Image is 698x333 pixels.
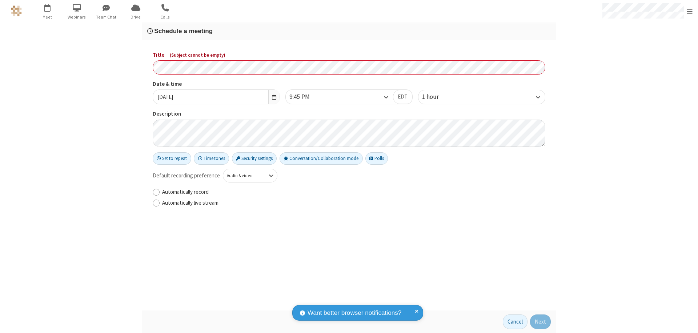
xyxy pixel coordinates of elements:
[227,172,261,179] div: Audio & video
[280,152,363,165] button: Conversation/Collaboration mode
[308,308,401,318] span: Want better browser notifications?
[365,152,388,165] button: Polls
[530,314,551,329] button: Next
[154,27,213,35] span: Schedule a meeting
[34,14,61,20] span: Meet
[122,14,149,20] span: Drive
[393,90,412,104] button: EDT
[11,5,22,16] img: QA Selenium DO NOT DELETE OR CHANGE
[153,80,280,88] label: Date & time
[162,188,545,196] label: Automatically record
[153,152,191,165] button: Set to repeat
[162,199,545,207] label: Automatically live stream
[194,152,229,165] button: Timezones
[422,92,451,102] div: 1 hour
[503,314,527,329] button: Cancel
[63,14,91,20] span: Webinars
[289,92,322,102] div: 9:45 PM
[170,52,225,58] span: ( Subject cannot be empty )
[93,14,120,20] span: Team Chat
[153,51,545,59] label: Title
[152,14,179,20] span: Calls
[153,110,545,118] label: Description
[232,152,277,165] button: Security settings
[153,172,220,180] span: Default recording preference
